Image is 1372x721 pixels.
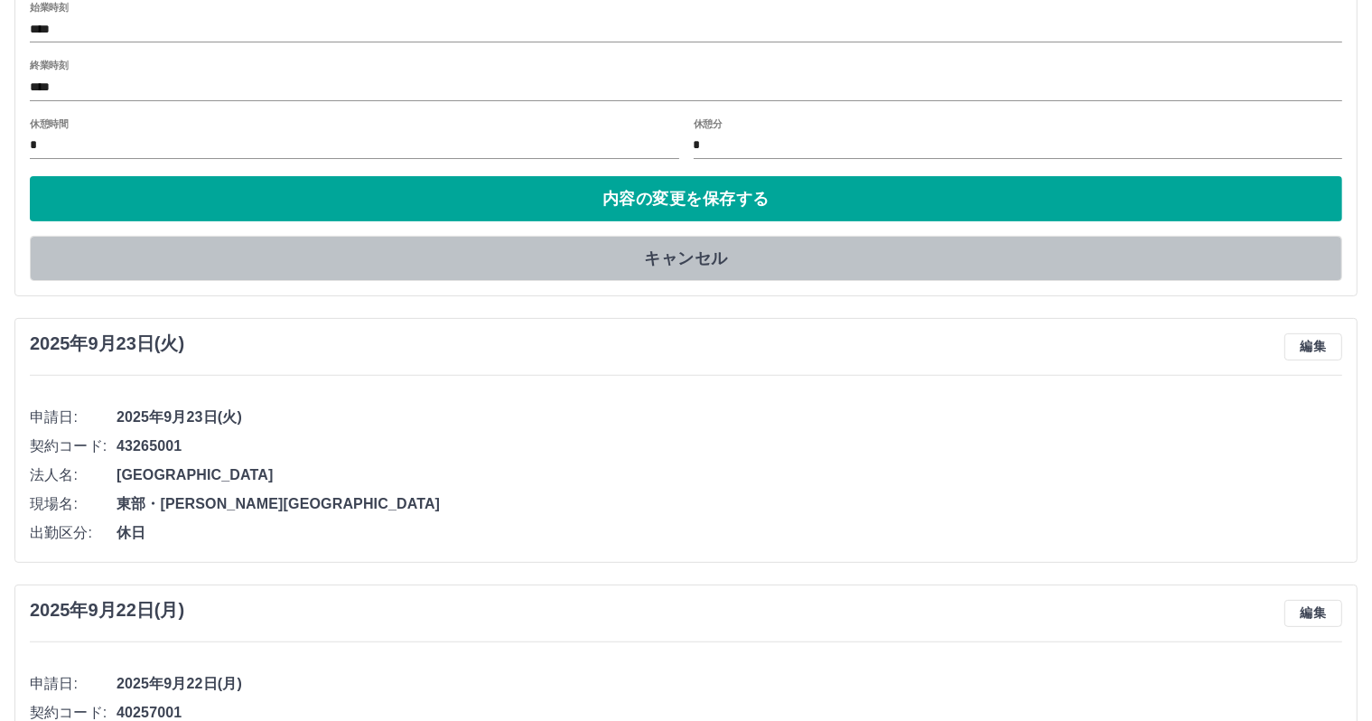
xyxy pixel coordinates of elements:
[30,236,1342,281] button: キャンセル
[30,333,184,354] h3: 2025年9月23日(火)
[30,176,1342,221] button: 内容の変更を保存する
[30,464,117,486] span: 法人名:
[117,435,1342,457] span: 43265001
[117,522,1342,544] span: 休日
[30,493,117,515] span: 現場名:
[30,600,184,621] h3: 2025年9月22日(月)
[117,493,1342,515] span: 東部・[PERSON_NAME][GEOGRAPHIC_DATA]
[30,435,117,457] span: 契約コード:
[694,117,723,130] label: 休憩分
[30,59,68,72] label: 終業時刻
[30,673,117,695] span: 申請日:
[30,522,117,544] span: 出勤区分:
[1284,333,1342,360] button: 編集
[30,117,68,130] label: 休憩時間
[1284,600,1342,627] button: 編集
[117,673,1342,695] span: 2025年9月22日(月)
[117,464,1342,486] span: [GEOGRAPHIC_DATA]
[117,407,1342,428] span: 2025年9月23日(火)
[30,1,68,14] label: 始業時刻
[30,407,117,428] span: 申請日:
